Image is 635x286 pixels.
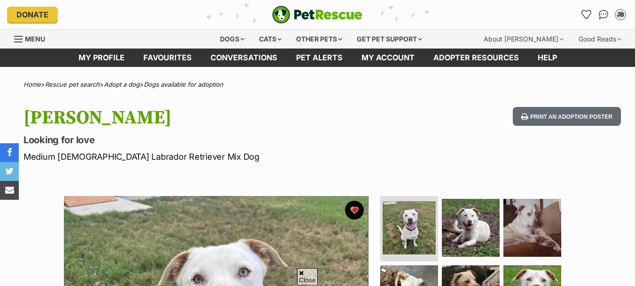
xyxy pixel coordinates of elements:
div: Other pets [290,30,349,49]
a: Favourites [579,7,594,22]
button: favourite [345,201,364,220]
a: Menu [14,30,52,47]
div: Cats [252,30,288,49]
a: Adopter resources [424,49,528,67]
a: Pet alerts [287,49,352,67]
a: Dogs available for adoption [144,81,223,88]
img: Photo of Knox [503,199,561,257]
img: logo-e224e6f780fb5917bec1dbf3a21bbac754714ae5b6737aabdf751b685950b380.svg [272,6,362,24]
img: Photo of Knox [383,201,436,254]
button: My account [613,7,628,22]
a: Rescue pet search [45,81,100,88]
a: My account [352,49,424,67]
a: Donate [7,7,58,23]
span: Menu [25,35,45,43]
a: Adopt a dog [104,81,140,88]
button: Print an adoption poster [513,107,621,126]
div: Dogs [213,30,251,49]
img: chat-41dd97257d64d25036548639549fe6c8038ab92f7586957e7f3b1b290dea8141.svg [599,10,609,19]
div: About [PERSON_NAME] [477,30,570,49]
img: Photo of Knox [442,199,500,257]
p: Looking for love [24,133,388,147]
ul: Account quick links [579,7,628,22]
h1: [PERSON_NAME] [24,107,388,129]
div: Get pet support [350,30,429,49]
a: Home [24,81,41,88]
span: Close [297,268,318,285]
a: Help [528,49,566,67]
p: Medium [DEMOGRAPHIC_DATA] Labrador Retriever Mix Dog [24,150,388,163]
a: Conversations [596,7,611,22]
div: JB [616,10,625,19]
a: conversations [201,49,287,67]
a: PetRescue [272,6,362,24]
a: Favourites [134,49,201,67]
a: My profile [69,49,134,67]
div: Good Reads [572,30,628,49]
